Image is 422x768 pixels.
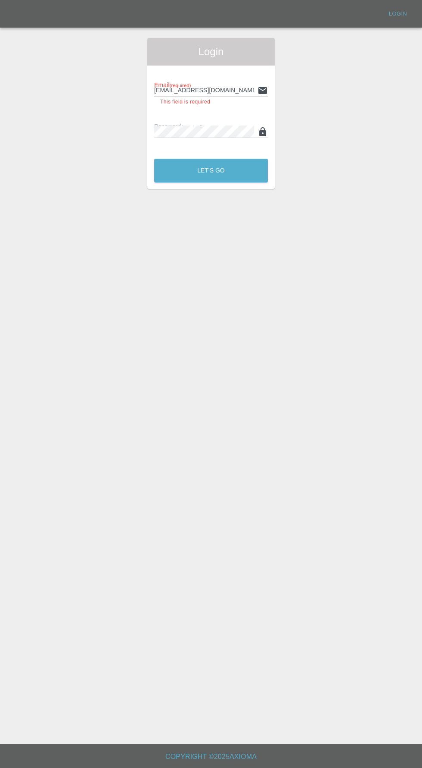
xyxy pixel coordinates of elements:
[154,45,268,59] span: Login
[154,159,268,182] button: Let's Go
[160,98,262,107] p: This field is required
[170,83,191,88] small: (required)
[154,123,202,130] span: Password
[7,751,415,763] h6: Copyright © 2025 Axioma
[154,82,191,88] span: Email
[181,124,203,129] small: (required)
[384,7,412,21] a: Login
